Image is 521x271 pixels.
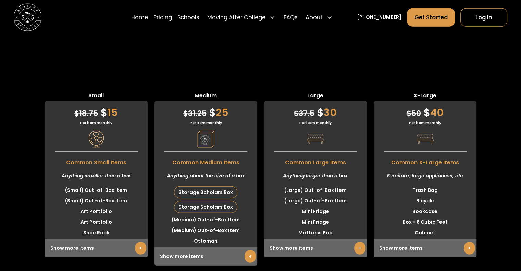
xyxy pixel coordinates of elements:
[317,105,324,120] span: $
[154,120,257,125] div: Per item monthly
[154,247,257,266] div: Show more items
[153,8,172,27] a: Pricing
[294,108,299,119] span: $
[460,8,507,26] a: Log In
[303,8,335,27] div: About
[264,227,367,238] li: Mattress Pad
[154,91,257,101] span: Medium
[154,225,257,236] li: (Medium) Out-of-Box Item
[374,155,476,167] span: Common X-Large Items
[14,3,41,31] img: Storage Scholars main logo
[307,131,324,148] img: Pricing Category Icon
[74,108,98,119] span: 18.75
[417,131,434,148] img: Pricing Category Icon
[197,131,214,148] img: Pricing Category Icon
[45,185,148,196] li: (Small) Out-of-Box Item
[45,120,148,125] div: Per item monthly
[154,236,257,246] li: Ottoman
[407,8,455,26] a: Get Started
[204,8,278,27] div: Moving After College
[177,8,199,27] a: Schools
[264,185,367,196] li: (Large) Out-of-Box Item
[264,101,367,120] div: 30
[264,196,367,206] li: (Large) Out-of-Box Item
[374,101,476,120] div: 40
[264,167,367,185] div: Anything larger than a box
[154,214,257,225] li: (Medium) Out-of-Box Item
[374,239,476,257] div: Show more items
[45,91,148,101] span: Small
[264,120,367,125] div: Per item monthly
[154,167,257,185] div: Anything about the size of a box
[264,155,367,167] span: Common Large Items
[374,185,476,196] li: Trash Bag
[45,239,148,257] div: Show more items
[357,14,401,21] a: [PHONE_NUMBER]
[45,155,148,167] span: Common Small Items
[183,108,207,119] span: 31.25
[354,242,365,255] a: +
[174,187,237,198] div: Storage Scholars Box
[100,105,107,120] span: $
[45,101,148,120] div: 15
[154,101,257,120] div: 25
[14,3,41,31] a: home
[374,217,476,227] li: Box > 6 Cubic Feet
[423,105,430,120] span: $
[283,8,297,27] a: FAQs
[209,105,216,120] span: $
[264,206,367,217] li: Mini Fridge
[374,206,476,217] li: Bookcase
[294,108,314,119] span: 37.5
[174,201,237,213] div: Storage Scholars Box
[74,108,79,119] span: $
[45,206,148,217] li: Art Portfolio
[464,242,475,255] a: +
[374,91,476,101] span: X-Large
[306,13,323,21] div: About
[374,227,476,238] li: Cabinet
[135,242,146,255] a: +
[264,239,367,257] div: Show more items
[264,91,367,101] span: Large
[207,13,265,21] div: Moving After College
[154,155,257,167] span: Common Medium Items
[407,108,421,119] span: 50
[45,227,148,238] li: Shoe Rack
[264,217,367,227] li: Mini Fridge
[374,167,476,185] div: Furniture, large appliances, etc
[45,196,148,206] li: (Small) Out-of-Box Item
[374,120,476,125] div: Per item monthly
[374,196,476,206] li: Bicycle
[88,131,105,148] img: Pricing Category Icon
[407,108,411,119] span: $
[45,217,148,227] li: Art Portfolio
[245,250,256,263] a: +
[131,8,148,27] a: Home
[45,167,148,185] div: Anything smaller than a box
[183,108,188,119] span: $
